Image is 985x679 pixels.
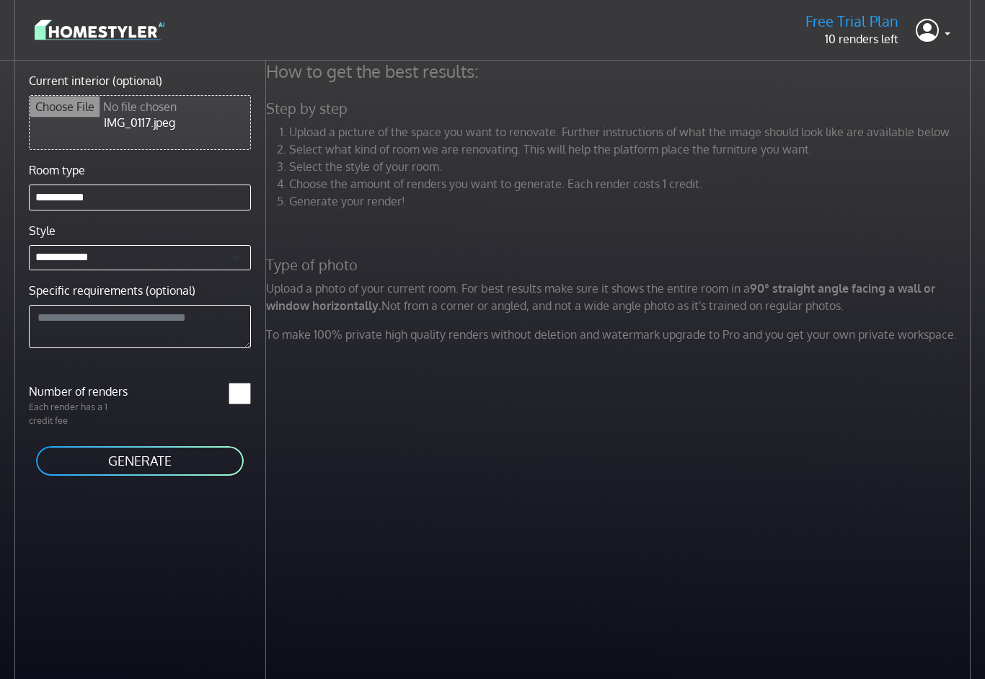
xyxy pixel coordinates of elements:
[289,158,974,175] li: Select the style of your room.
[29,161,85,179] label: Room type
[29,222,56,239] label: Style
[805,12,898,30] h5: Free Trial Plan
[257,280,983,314] p: Upload a photo of your current room. For best results make sure it shows the entire room in a Not...
[805,30,898,48] p: 10 renders left
[289,123,974,141] li: Upload a picture of the space you want to renovate. Further instructions of what the image should...
[257,99,983,117] h5: Step by step
[257,256,983,274] h5: Type of photo
[20,400,140,427] p: Each render has a 1 credit fee
[257,326,983,343] p: To make 100% private high quality renders without deletion and watermark upgrade to Pro and you g...
[35,17,164,43] img: logo-3de290ba35641baa71223ecac5eacb59cb85b4c7fdf211dc9aaecaaee71ea2f8.svg
[266,281,935,313] strong: 90° straight angle facing a wall or window horizontally.
[29,72,162,89] label: Current interior (optional)
[257,61,983,82] h4: How to get the best results:
[289,141,974,158] li: Select what kind of room we are renovating. This will help the platform place the furniture you w...
[20,383,140,400] label: Number of renders
[289,192,974,210] li: Generate your render!
[289,175,974,192] li: Choose the amount of renders you want to generate. Each render costs 1 credit.
[35,445,245,477] button: GENERATE
[29,282,195,299] label: Specific requirements (optional)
